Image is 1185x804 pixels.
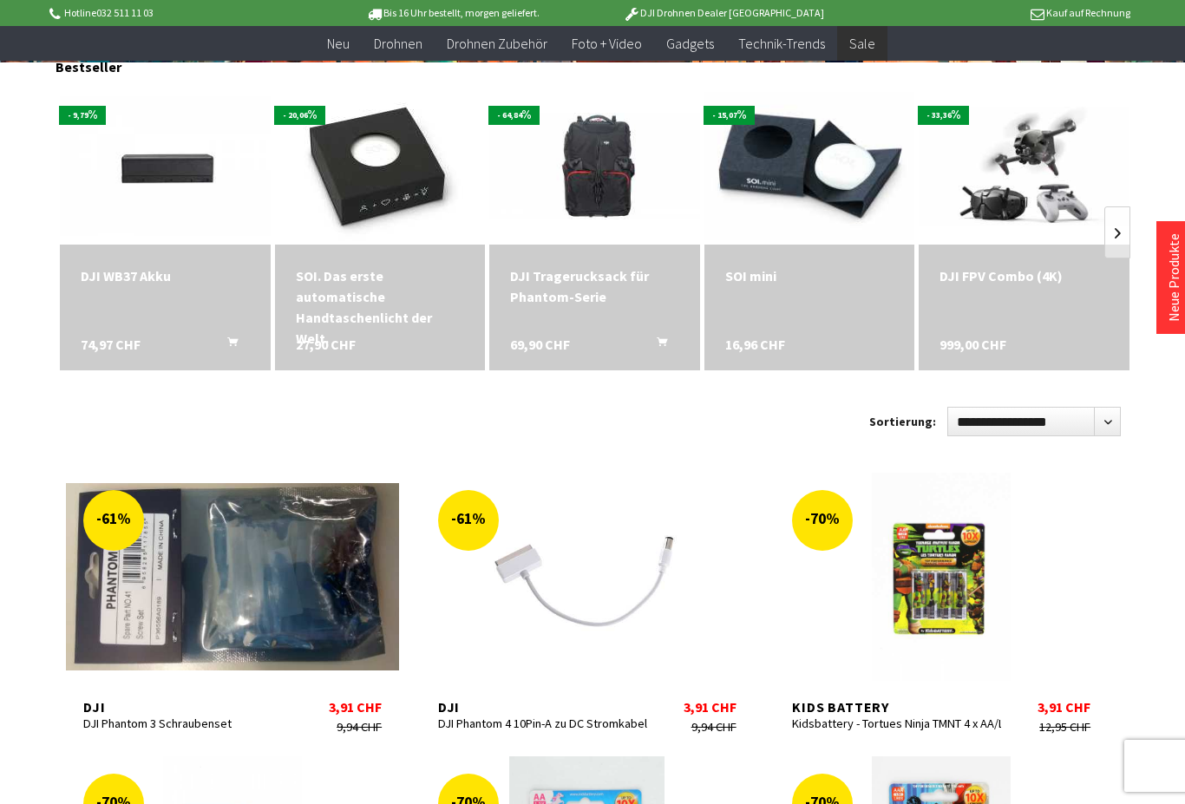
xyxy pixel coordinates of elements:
[939,334,1006,355] span: 999,00 CHF
[647,719,737,735] div: 9,94 CHF
[83,490,144,551] div: -61%
[510,265,679,307] a: DJI Tragerucksack für Phantom-Serie 69,90 CHF In den Warenkorb
[276,88,484,245] img: SOI. Das erste automatische Handtaschenlicht der Welt.
[869,408,936,435] label: Sortierung:
[919,107,1129,226] img: DJI FPV Combo (4K)
[315,26,362,62] a: Neu
[56,41,1129,84] div: Bestseller
[66,473,399,716] a: -61% DJI DJI Phantom 3 Schraubenset 3,91 CHF 9,94 CHF
[725,265,894,286] div: SOI mini
[317,3,587,23] p: Bis 16 Uhr bestellt, morgen geliefert.
[83,698,292,716] div: DJI
[1165,233,1182,322] a: Neue Produkte
[792,716,1001,731] div: Kidsbattery - Tortues Ninja TMNT 4 x AA/LR6 Alkaline
[560,26,654,62] a: Foto + Video
[421,473,754,716] a: -61% DJI DJI Phantom 4 10Pin-A zu DC Stromkabel 3,91 CHF 9,94 CHF
[292,719,382,735] div: 9,94 CHF
[374,35,422,52] span: Drohnen
[939,265,1109,286] a: DJI FPV Combo (4K) 999,00 CHF
[327,35,350,52] span: Neu
[792,698,1001,716] div: Kids Battery
[636,334,678,356] button: In den Warenkorb
[1001,719,1090,735] div: 12,95 CHF
[438,490,499,551] div: -61%
[81,265,250,286] a: DJI WB37 Akku 74,97 CHF In den Warenkorb
[510,265,679,307] div: DJI Tragerucksack für Phantom-Serie
[489,113,700,219] img: DJI Tragerucksack für Phantom-Serie
[654,26,726,62] a: Gadgets
[792,490,853,551] div: -70%
[96,6,154,19] a: 032 511 11 03
[438,716,647,731] div: DJI Phantom 4 10Pin-A zu DC Stromkabel
[738,35,825,52] span: Technik-Trends
[438,698,647,716] div: DJI
[572,35,642,52] span: Foto + Video
[725,334,785,355] span: 16,96 CHF
[939,265,1109,286] div: DJI FPV Combo (4K)
[447,35,547,52] span: Drohnen Zubehör
[296,334,356,355] span: 27,90 CHF
[837,26,887,62] a: Sale
[684,698,737,716] div: 3,91 CHF
[588,3,859,23] p: DJI Drohnen Dealer [GEOGRAPHIC_DATA]
[704,92,915,240] img: SOI mini
[849,35,875,52] span: Sale
[775,473,1108,716] a: -70% Kids Battery Kidsbattery - Tortues Ninja TMNT 4 x AA/LR6 Alkaline 3,91 CHF 12,95 CHF
[81,334,141,355] span: 74,97 CHF
[296,265,465,349] a: SOI. Das erste automatische Handtaschenlicht der Welt. 27,90 CHF
[725,265,894,286] a: SOI mini 16,96 CHF
[60,96,271,237] img: DJI WB37 Akku
[83,716,292,731] div: DJI Phantom 3 Schraubenset
[81,265,250,286] div: DJI WB37 Akku
[362,26,435,62] a: Drohnen
[510,334,570,355] span: 69,90 CHF
[329,698,382,716] div: 3,91 CHF
[726,26,837,62] a: Technik-Trends
[666,35,714,52] span: Gadgets
[859,3,1129,23] p: Kauf auf Rechnung
[1038,698,1090,716] div: 3,91 CHF
[46,3,317,23] p: Hotline
[296,265,465,349] div: SOI. Das erste automatische Handtaschenlicht der Welt.
[206,334,248,356] button: In den Warenkorb
[435,26,560,62] a: Drohnen Zubehör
